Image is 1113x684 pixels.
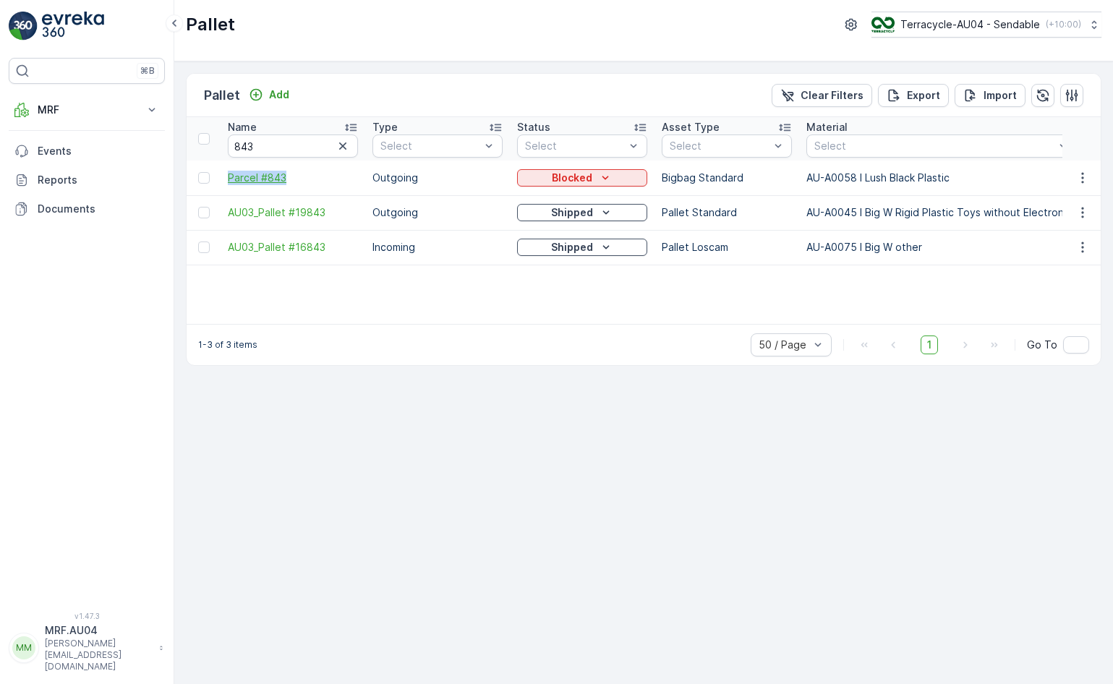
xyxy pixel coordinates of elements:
[12,636,35,659] div: MM
[198,172,210,184] div: Toggle Row Selected
[45,638,152,672] p: [PERSON_NAME][EMAIL_ADDRESS][DOMAIN_NAME]
[654,230,799,265] td: Pallet Loscam
[269,87,289,102] p: Add
[772,84,872,107] button: Clear Filters
[552,171,592,185] p: Blocked
[228,171,358,185] a: Parcel #843
[9,12,38,40] img: logo
[799,230,1084,265] td: AU-A0075 I Big W other
[921,335,938,354] span: 1
[517,120,550,134] p: Status
[186,13,235,36] p: Pallet
[806,120,848,134] p: Material
[525,139,625,153] p: Select
[9,137,165,166] a: Events
[228,134,358,158] input: Search
[654,195,799,230] td: Pallet Standard
[799,195,1084,230] td: AU-A0045 I Big W Rigid Plastic Toys without Electronics
[984,88,1017,103] p: Import
[380,139,480,153] p: Select
[654,161,799,195] td: Bigbag Standard
[45,623,152,638] p: MRF.AU04
[9,612,165,620] span: v 1.47.3
[900,17,1040,32] p: Terracycle-AU04 - Sendable
[9,166,165,194] a: Reports
[42,12,104,40] img: logo_light-DOdMpM7g.png
[670,139,769,153] p: Select
[228,120,257,134] p: Name
[228,240,358,255] a: AU03_Pallet #16843
[517,204,647,221] button: Shipped
[517,239,647,256] button: Shipped
[365,195,510,230] td: Outgoing
[198,241,210,253] div: Toggle Row Selected
[38,173,159,187] p: Reports
[38,144,159,158] p: Events
[9,95,165,124] button: MRF
[372,120,398,134] p: Type
[551,240,593,255] p: Shipped
[871,17,895,33] img: terracycle_logo.png
[551,205,593,220] p: Shipped
[365,161,510,195] td: Outgoing
[9,623,165,672] button: MMMRF.AU04[PERSON_NAME][EMAIL_ADDRESS][DOMAIN_NAME]
[140,65,155,77] p: ⌘B
[38,103,136,117] p: MRF
[955,84,1025,107] button: Import
[365,230,510,265] td: Incoming
[9,194,165,223] a: Documents
[38,202,159,216] p: Documents
[662,120,720,134] p: Asset Type
[198,339,257,351] p: 1-3 of 3 items
[799,161,1084,195] td: AU-A0058 I Lush Black Plastic
[517,169,647,187] button: Blocked
[907,88,940,103] p: Export
[228,205,358,220] a: AU03_Pallet #19843
[801,88,863,103] p: Clear Filters
[198,207,210,218] div: Toggle Row Selected
[878,84,949,107] button: Export
[814,139,1054,153] p: Select
[871,12,1101,38] button: Terracycle-AU04 - Sendable(+10:00)
[1027,338,1057,352] span: Go To
[243,86,295,103] button: Add
[204,85,240,106] p: Pallet
[1046,19,1081,30] p: ( +10:00 )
